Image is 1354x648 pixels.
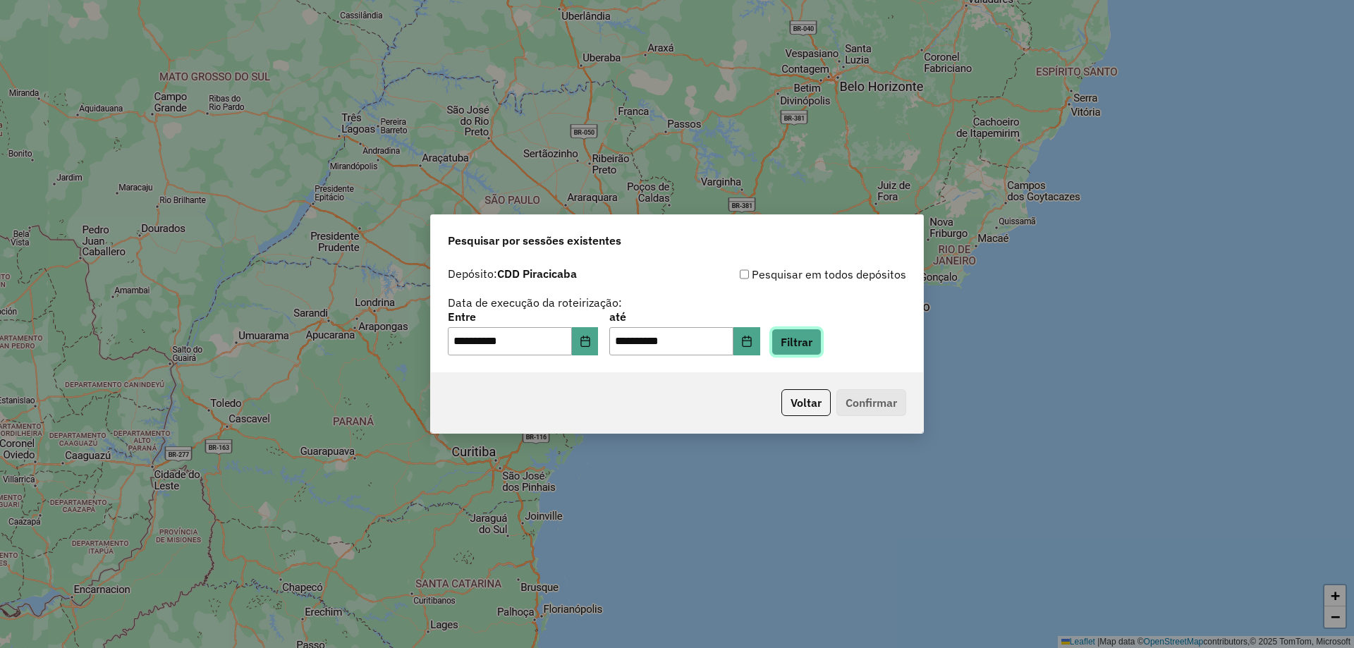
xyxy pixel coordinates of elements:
div: Pesquisar em todos depósitos [677,266,906,283]
button: Voltar [781,389,831,416]
button: Choose Date [733,327,760,355]
label: até [609,308,760,325]
span: Pesquisar por sessões existentes [448,232,621,249]
label: Data de execução da roteirização: [448,294,622,311]
label: Entre [448,308,598,325]
strong: CDD Piracicaba [497,267,577,281]
button: Choose Date [572,327,599,355]
label: Depósito: [448,265,577,282]
button: Filtrar [771,329,822,355]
